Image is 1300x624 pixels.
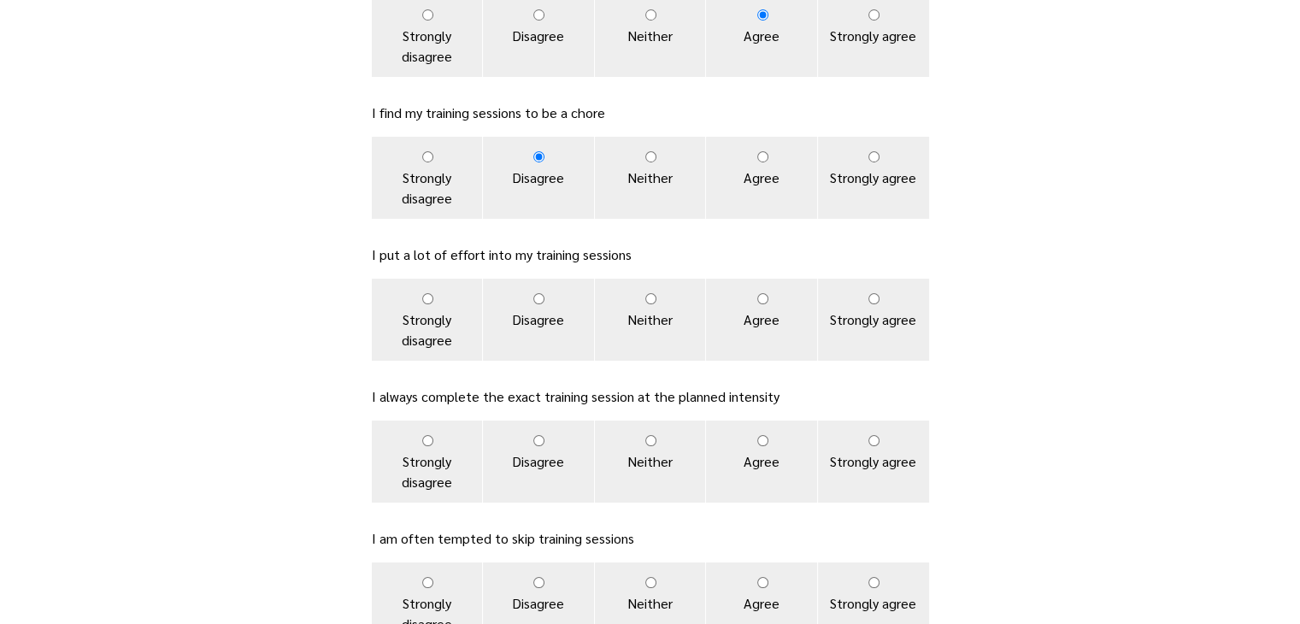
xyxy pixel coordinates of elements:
input: Agree [757,293,768,304]
input: Strongly agree [868,577,879,588]
label: Disagree [483,137,594,219]
label: Strongly disagree [372,279,483,361]
label: Strongly agree [818,137,929,219]
input: Strongly disagree [422,9,433,21]
input: Neither [645,9,656,21]
input: Agree [757,435,768,446]
input: Agree [757,151,768,162]
p: I put a lot of effort into my training sessions [372,244,929,265]
input: Agree [757,9,768,21]
input: Disagree [533,151,544,162]
label: Strongly disagree [372,421,483,503]
label: Agree [706,279,817,361]
input: Disagree [533,577,544,588]
input: Disagree [533,435,544,446]
input: Strongly disagree [422,293,433,304]
input: Neither [645,151,656,162]
label: Strongly agree [818,421,929,503]
input: Strongly disagree [422,435,433,446]
label: Disagree [483,421,594,503]
label: Disagree [483,279,594,361]
input: Disagree [533,293,544,304]
input: Strongly agree [868,9,879,21]
label: Neither [595,421,706,503]
input: Strongly agree [868,435,879,446]
p: I always complete the exact training session at the planned intensity [372,386,929,407]
input: Neither [645,435,656,446]
label: Strongly agree [818,279,929,361]
input: Disagree [533,9,544,21]
label: Neither [595,279,706,361]
input: Neither [645,293,656,304]
input: Neither [645,577,656,588]
label: Agree [706,137,817,219]
input: Agree [757,577,768,588]
label: Strongly disagree [372,137,483,219]
input: Strongly agree [868,293,879,304]
label: Agree [706,421,817,503]
input: Strongly disagree [422,151,433,162]
label: Neither [595,137,706,219]
input: Strongly disagree [422,577,433,588]
p: I am often tempted to skip training sessions [372,528,929,549]
p: I find my training sessions to be a chore [372,103,929,123]
input: Strongly agree [868,151,879,162]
